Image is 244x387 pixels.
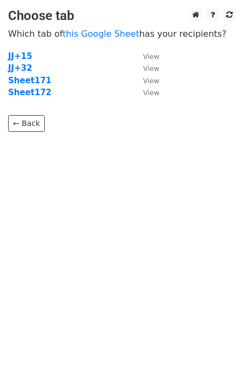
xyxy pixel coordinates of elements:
[132,88,159,97] a: View
[8,8,236,24] h3: Choose tab
[8,88,51,97] a: Sheet172
[132,63,159,73] a: View
[132,51,159,61] a: View
[143,52,159,61] small: View
[8,63,32,73] a: JJ+32
[63,29,139,39] a: this Google Sheet
[8,76,51,85] a: Sheet171
[8,28,236,39] p: Which tab of has your recipients?
[143,77,159,85] small: View
[8,51,32,61] a: JJ+15
[143,64,159,72] small: View
[8,115,45,132] a: ← Back
[132,76,159,85] a: View
[143,89,159,97] small: View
